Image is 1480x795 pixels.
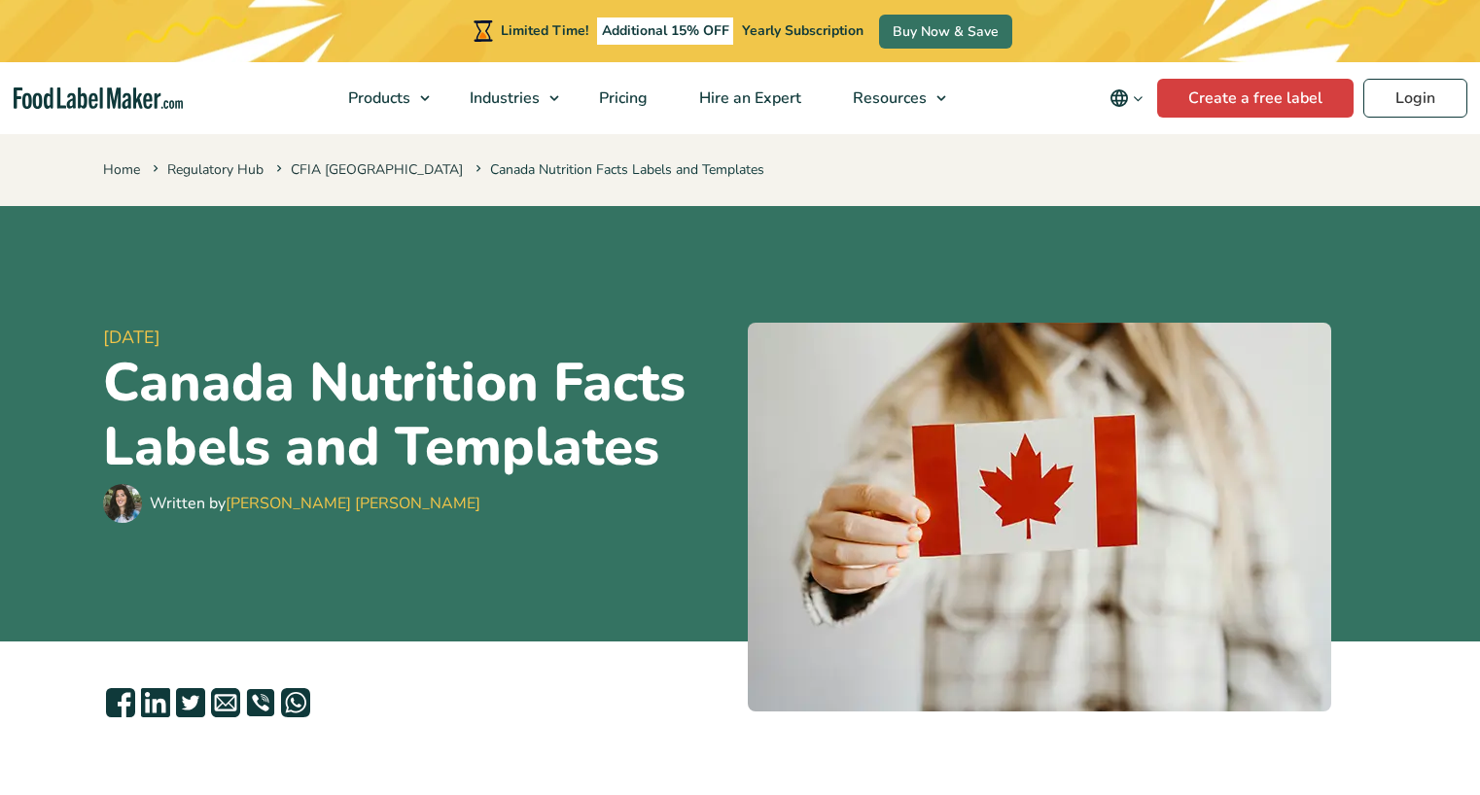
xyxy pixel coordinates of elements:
a: Pricing [574,62,669,134]
span: Resources [847,87,929,109]
span: Products [342,87,412,109]
img: Maria Abi Hanna - Food Label Maker [103,484,142,523]
span: Hire an Expert [693,87,803,109]
div: Written by [150,492,480,515]
span: [DATE] [103,325,732,351]
a: Food Label Maker homepage [14,87,183,110]
h1: Canada Nutrition Facts Labels and Templates [103,351,732,479]
a: Hire an Expert [674,62,823,134]
a: [PERSON_NAME] [PERSON_NAME] [226,493,480,514]
span: Limited Time! [501,21,588,40]
a: Login [1363,79,1467,118]
a: Industries [444,62,569,134]
a: Resources [828,62,956,134]
span: Industries [464,87,542,109]
button: Change language [1096,79,1157,118]
a: Home [103,160,140,179]
a: Buy Now & Save [879,15,1012,49]
a: Products [323,62,440,134]
span: Additional 15% OFF [597,17,734,45]
a: CFIA [GEOGRAPHIC_DATA] [291,160,463,179]
a: Create a free label [1157,79,1354,118]
span: Yearly Subscription [742,21,863,40]
span: Pricing [593,87,650,109]
a: Regulatory Hub [167,160,264,179]
span: Canada Nutrition Facts Labels and Templates [472,160,764,179]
